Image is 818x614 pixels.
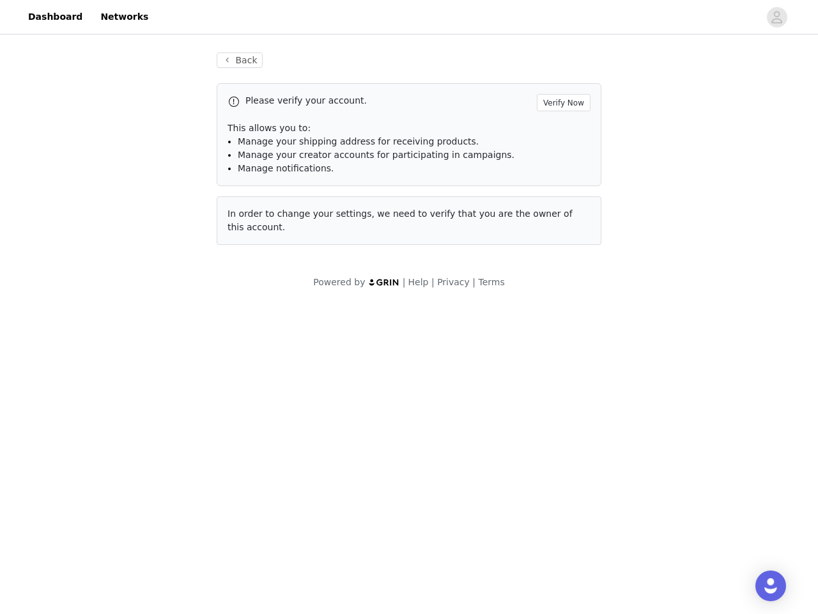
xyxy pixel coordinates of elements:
span: | [472,277,475,287]
span: Manage your creator accounts for participating in campaigns. [238,150,514,160]
p: Please verify your account. [245,94,532,107]
button: Back [217,52,263,68]
div: Open Intercom Messenger [755,571,786,601]
div: avatar [771,7,783,28]
a: Networks [93,3,156,31]
span: | [403,277,406,287]
a: Help [408,277,429,287]
span: In order to change your settings, we need to verify that you are the owner of this account. [228,209,573,232]
span: Manage your shipping address for receiving products. [238,136,479,146]
button: Verify Now [537,94,590,111]
p: This allows you to: [228,122,590,135]
img: logo [368,278,400,287]
span: Manage notifications. [238,163,334,173]
a: Dashboard [20,3,90,31]
span: | [431,277,435,287]
a: Privacy [437,277,470,287]
span: Powered by [313,277,365,287]
a: Terms [478,277,504,287]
